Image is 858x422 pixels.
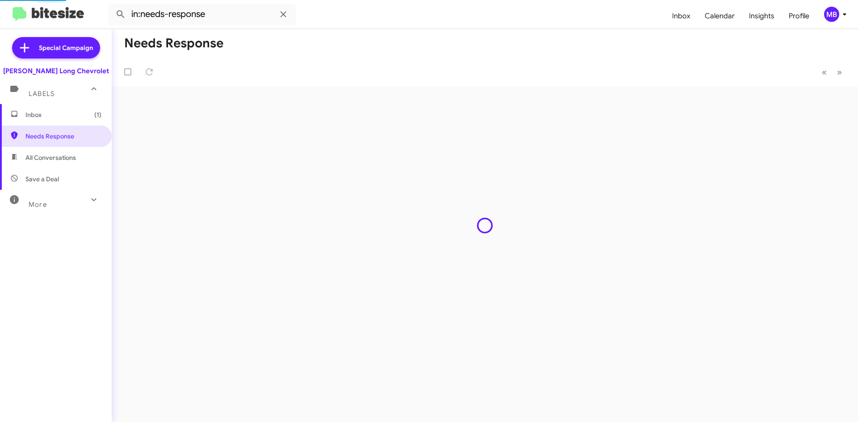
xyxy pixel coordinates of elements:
div: MB [824,7,839,22]
input: Search [108,4,296,25]
span: Save a Deal [25,175,59,184]
span: All Conversations [25,153,76,162]
a: Insights [742,3,782,29]
h1: Needs Response [124,36,223,50]
span: More [29,201,47,209]
span: « [822,67,827,78]
button: MB [816,7,848,22]
button: Previous [816,63,832,81]
a: Inbox [665,3,698,29]
button: Next [832,63,847,81]
a: Special Campaign [12,37,100,58]
span: Special Campaign [39,43,93,52]
a: Calendar [698,3,742,29]
span: » [837,67,842,78]
span: Inbox [25,110,101,119]
a: Profile [782,3,816,29]
div: [PERSON_NAME] Long Chevrolet [3,67,109,75]
span: Needs Response [25,132,101,141]
span: (1) [94,110,101,119]
nav: Page navigation example [817,63,847,81]
span: Labels [29,90,55,98]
